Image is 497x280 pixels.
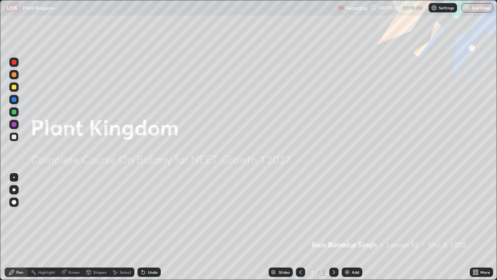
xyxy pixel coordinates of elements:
div: Eraser [68,270,80,274]
img: class-settings-icons [431,5,437,11]
p: LIVE [7,5,17,11]
div: Slides [279,270,290,274]
div: 2 [321,269,326,276]
img: recording.375f2c34.svg [338,5,344,11]
p: Recording [346,5,367,11]
button: End Class [462,3,493,12]
img: add-slide-button [344,269,350,275]
div: 2 [308,270,316,275]
p: Settings [439,6,454,10]
p: Plant Kingdom [23,5,55,11]
div: Add [352,270,359,274]
div: More [480,270,490,274]
div: Highlight [38,270,55,274]
img: end-class-cross [464,5,471,11]
div: / [318,270,320,275]
div: Undo [148,270,158,274]
div: Select [120,270,131,274]
div: Shapes [93,270,106,274]
div: Pen [16,270,23,274]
